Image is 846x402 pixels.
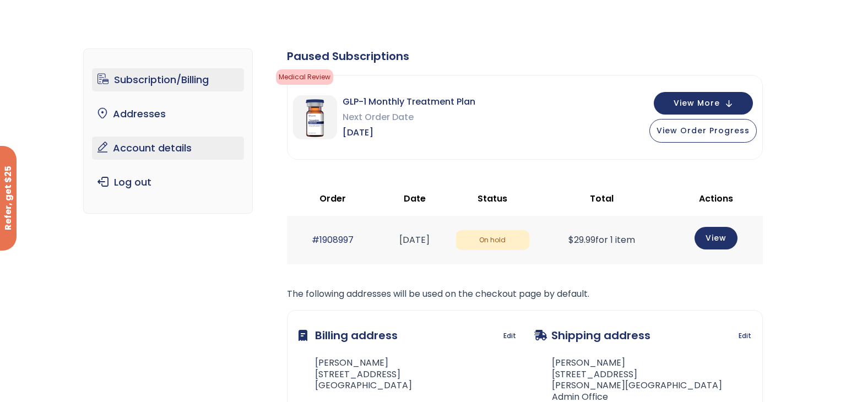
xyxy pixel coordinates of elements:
a: View [695,227,737,249]
span: View Order Progress [657,125,750,136]
span: 29.99 [568,233,595,246]
span: Status [478,192,507,205]
td: for 1 item [535,216,670,264]
button: View More [654,92,753,115]
span: On hold [456,230,529,251]
span: Date [404,192,426,205]
a: #1908997 [312,233,354,246]
span: Actions [699,192,733,205]
a: Subscription/Billing [92,68,245,91]
address: [PERSON_NAME] [STREET_ADDRESS] [GEOGRAPHIC_DATA] [299,357,412,392]
span: Medical Review [276,69,333,85]
span: View More [674,100,720,107]
h3: Shipping address [534,322,650,349]
a: Log out [92,171,245,194]
a: Addresses [92,102,245,126]
nav: Account pages [83,48,253,214]
span: [DATE] [343,125,475,140]
span: Order [319,192,346,205]
a: Account details [92,137,245,160]
a: Edit [739,328,751,344]
span: Total [590,192,614,205]
span: $ [568,233,574,246]
time: [DATE] [399,233,430,246]
span: Next Order Date [343,110,475,125]
h3: Billing address [299,322,398,349]
div: Paused Subscriptions [287,48,763,64]
a: Edit [503,328,516,344]
button: View Order Progress [649,119,757,143]
p: The following addresses will be used on the checkout page by default. [287,286,763,302]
